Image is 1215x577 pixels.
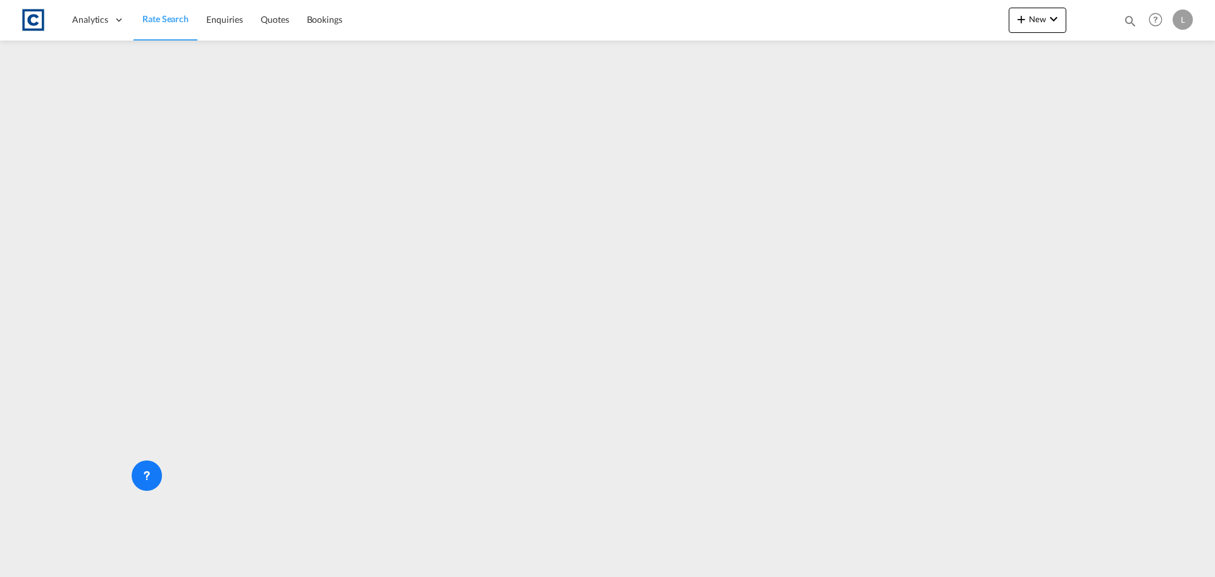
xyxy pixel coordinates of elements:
md-icon: icon-magnify [1123,14,1137,28]
button: icon-plus 400-fgNewicon-chevron-down [1009,8,1066,33]
span: Enquiries [206,14,243,25]
div: L [1173,10,1193,30]
span: New [1014,14,1061,24]
div: Help [1145,9,1173,32]
span: Help [1145,9,1166,30]
img: 1fdb9190129311efbfaf67cbb4249bed.jpeg [19,6,47,34]
span: Rate Search [142,13,189,24]
span: Analytics [72,13,108,26]
span: Bookings [307,14,342,25]
div: icon-magnify [1123,14,1137,33]
span: Quotes [261,14,289,25]
md-icon: icon-plus 400-fg [1014,11,1029,27]
md-icon: icon-chevron-down [1046,11,1061,27]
